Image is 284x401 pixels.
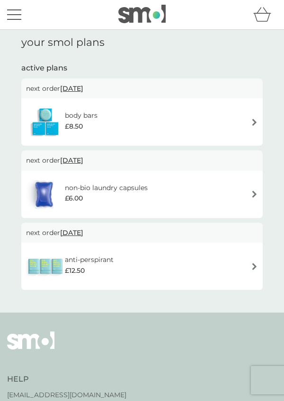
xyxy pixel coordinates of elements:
img: body bars [26,105,65,139]
h4: Help [7,374,126,384]
a: [EMAIL_ADDRESS][DOMAIN_NAME] [7,390,126,400]
p: next order [26,155,258,166]
button: menu [7,6,21,24]
div: basket [253,5,277,24]
h6: anti-perspirant [65,254,114,265]
span: £8.50 [65,121,83,131]
span: £12.50 [65,265,85,276]
span: [DATE] [60,224,83,242]
span: [DATE] [60,79,83,97]
p: next order [26,83,258,94]
img: smol [7,331,54,364]
h6: body bars [65,110,98,121]
span: £6.00 [65,193,83,203]
img: non-bio laundry capsules [26,178,62,211]
img: anti-perspirant [26,250,65,283]
h1: your smol plans [21,36,263,49]
img: smol [118,5,166,23]
span: [DATE] [60,151,83,169]
img: arrow right [251,119,258,126]
h6: non-bio laundry capsules [65,183,148,193]
img: arrow right [251,191,258,198]
p: next order [26,227,258,238]
h2: active plans [21,63,263,73]
img: arrow right [251,263,258,270]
